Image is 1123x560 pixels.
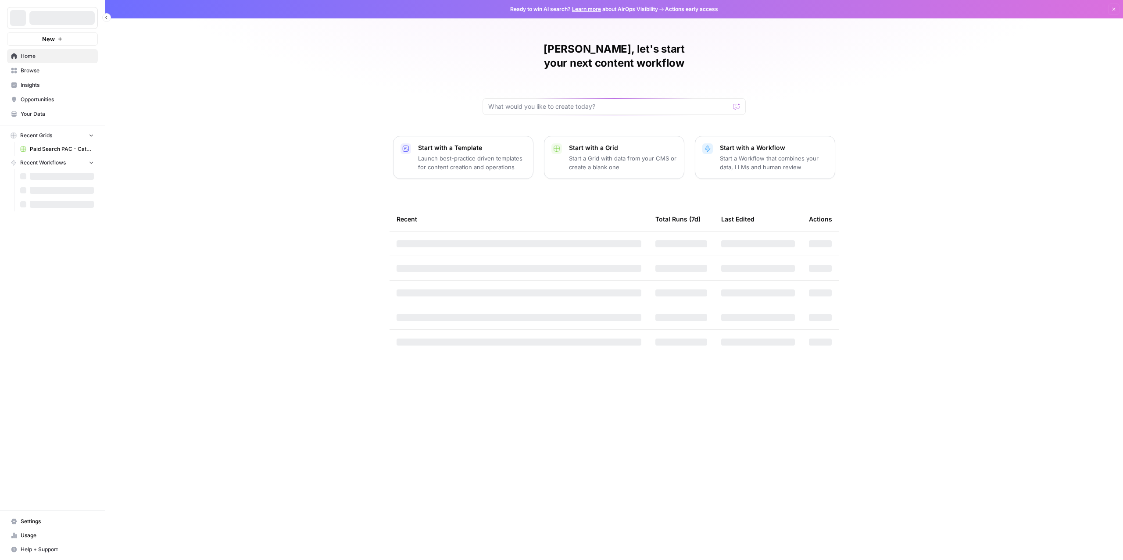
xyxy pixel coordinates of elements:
[21,531,94,539] span: Usage
[393,136,533,179] button: Start with a TemplateLaunch best-practice driven templates for content creation and operations
[397,207,641,231] div: Recent
[7,528,98,542] a: Usage
[21,52,94,60] span: Home
[655,207,701,231] div: Total Runs (7d)
[21,517,94,525] span: Settings
[569,154,677,171] p: Start a Grid with data from your CMS or create a blank one
[20,132,52,139] span: Recent Grids
[7,78,98,92] a: Insights
[7,49,98,63] a: Home
[488,102,730,111] input: What would you like to create today?
[418,143,526,152] p: Start with a Template
[721,207,755,231] div: Last Edited
[21,546,94,553] span: Help + Support
[30,145,94,153] span: Paid Search PAC - Categories
[7,64,98,78] a: Browse
[7,514,98,528] a: Settings
[544,136,684,179] button: Start with a GridStart a Grid with data from your CMS or create a blank one
[720,143,828,152] p: Start with a Workflow
[7,542,98,556] button: Help + Support
[720,154,828,171] p: Start a Workflow that combines your data, LLMs and human review
[483,42,746,70] h1: [PERSON_NAME], let's start your next content workflow
[21,110,94,118] span: Your Data
[16,142,98,156] a: Paid Search PAC - Categories
[809,207,832,231] div: Actions
[20,159,66,167] span: Recent Workflows
[665,5,718,13] span: Actions early access
[569,143,677,152] p: Start with a Grid
[42,35,55,43] span: New
[7,129,98,142] button: Recent Grids
[7,32,98,46] button: New
[21,81,94,89] span: Insights
[21,67,94,75] span: Browse
[7,107,98,121] a: Your Data
[510,5,658,13] span: Ready to win AI search? about AirOps Visibility
[7,156,98,169] button: Recent Workflows
[21,96,94,103] span: Opportunities
[695,136,835,179] button: Start with a WorkflowStart a Workflow that combines your data, LLMs and human review
[418,154,526,171] p: Launch best-practice driven templates for content creation and operations
[572,6,601,12] a: Learn more
[7,93,98,107] a: Opportunities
